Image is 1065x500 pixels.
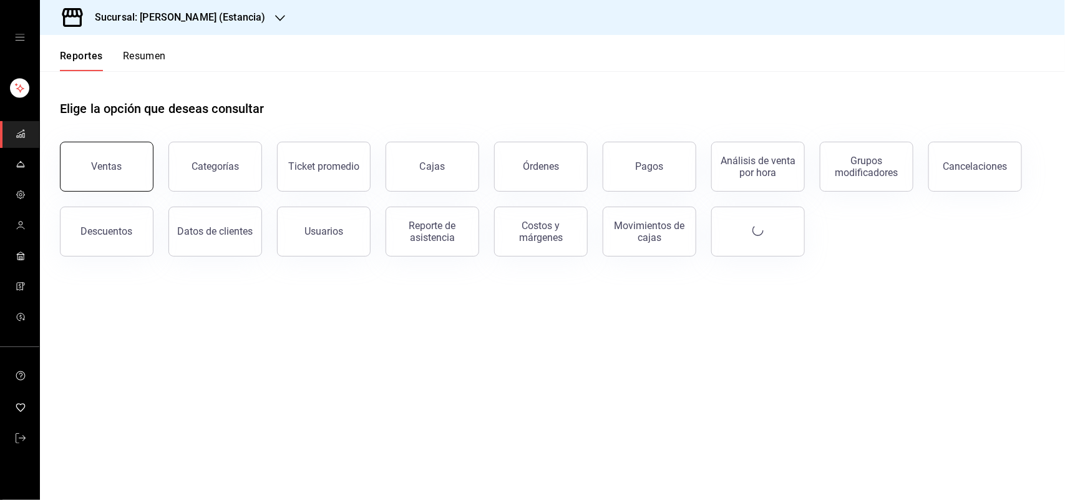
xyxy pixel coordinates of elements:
[92,160,122,172] div: Ventas
[60,50,103,71] button: Reportes
[277,142,371,192] button: Ticket promedio
[386,142,479,192] a: Cajas
[386,207,479,257] button: Reporte de asistencia
[168,207,262,257] button: Datos de clientes
[719,155,797,179] div: Análisis de venta por hora
[178,225,253,237] div: Datos de clientes
[123,50,166,71] button: Resumen
[603,142,696,192] button: Pagos
[943,160,1008,172] div: Cancelaciones
[420,159,445,174] div: Cajas
[711,142,805,192] button: Análisis de venta por hora
[394,220,471,243] div: Reporte de asistencia
[60,99,265,118] h1: Elige la opción que deseas consultar
[928,142,1022,192] button: Cancelaciones
[636,160,664,172] div: Pagos
[60,142,153,192] button: Ventas
[277,207,371,257] button: Usuarios
[168,142,262,192] button: Categorías
[502,220,580,243] div: Costos y márgenes
[81,225,133,237] div: Descuentos
[60,50,166,71] div: navigation tabs
[192,160,239,172] div: Categorías
[15,32,25,42] button: open drawer
[603,207,696,257] button: Movimientos de cajas
[85,10,265,25] h3: Sucursal: [PERSON_NAME] (Estancia)
[523,160,559,172] div: Órdenes
[820,142,913,192] button: Grupos modificadores
[288,160,359,172] div: Ticket promedio
[494,207,588,257] button: Costos y márgenes
[494,142,588,192] button: Órdenes
[60,207,153,257] button: Descuentos
[828,155,905,179] div: Grupos modificadores
[611,220,688,243] div: Movimientos de cajas
[304,225,343,237] div: Usuarios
